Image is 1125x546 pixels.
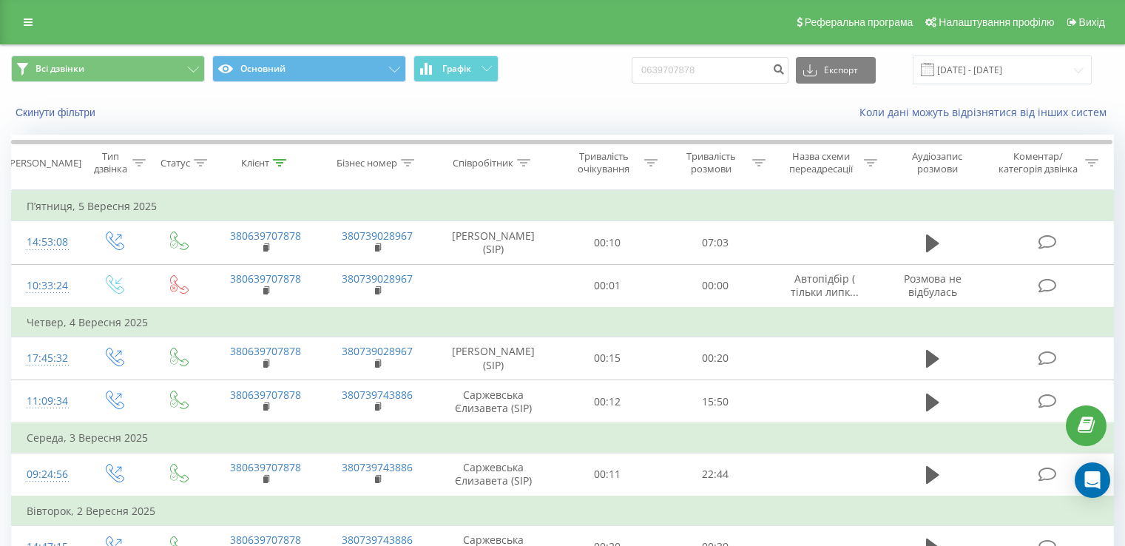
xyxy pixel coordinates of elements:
[7,157,81,169] div: [PERSON_NAME]
[904,272,962,299] span: Розмова не відбулась
[632,57,788,84] input: Пошук за номером
[12,423,1114,453] td: Середа, 3 Вересня 2025
[433,453,554,496] td: Саржевська Єлизавета (SIP)
[230,460,301,474] a: 380639707878
[342,388,413,402] a: 380739743886
[796,57,876,84] button: Експорт
[12,496,1114,526] td: Вівторок, 2 Вересня 2025
[661,264,768,308] td: 00:00
[554,453,661,496] td: 00:11
[442,64,471,74] span: Графік
[93,150,128,175] div: Тип дзвінка
[27,387,66,416] div: 11:09:34
[230,229,301,243] a: 380639707878
[342,229,413,243] a: 380739028967
[675,150,749,175] div: Тривалість розмови
[230,344,301,358] a: 380639707878
[11,55,205,82] button: Всі дзвінки
[27,272,66,300] div: 10:33:24
[661,380,768,424] td: 15:50
[1075,462,1110,498] div: Open Intercom Messenger
[453,157,513,169] div: Співробітник
[1079,16,1105,28] span: Вихід
[554,337,661,380] td: 00:15
[27,460,66,489] div: 09:24:56
[212,55,406,82] button: Основний
[27,344,66,373] div: 17:45:32
[554,264,661,308] td: 00:01
[36,63,84,75] span: Всі дзвінки
[661,221,768,264] td: 07:03
[939,16,1054,28] span: Налаштування профілю
[805,16,913,28] span: Реферальна програма
[433,380,554,424] td: Саржевська Єлизавета (SIP)
[230,388,301,402] a: 380639707878
[791,272,859,299] span: Автопідбір ( тільки липк...
[27,228,66,257] div: 14:53:08
[554,221,661,264] td: 00:10
[337,157,397,169] div: Бізнес номер
[995,150,1081,175] div: Коментар/категорія дзвінка
[661,337,768,380] td: 00:20
[342,460,413,474] a: 380739743886
[783,150,860,175] div: Назва схеми переадресації
[413,55,499,82] button: Графік
[433,221,554,264] td: [PERSON_NAME] (SIP)
[12,308,1114,337] td: Четвер, 4 Вересня 2025
[11,106,103,119] button: Скинути фільтри
[661,453,768,496] td: 22:44
[567,150,641,175] div: Тривалість очікування
[12,192,1114,221] td: П’ятниця, 5 Вересня 2025
[554,380,661,424] td: 00:12
[241,157,269,169] div: Клієнт
[161,157,190,169] div: Статус
[894,150,981,175] div: Аудіозапис розмови
[859,105,1114,119] a: Коли дані можуть відрізнятися вiд інших систем
[342,272,413,286] a: 380739028967
[230,272,301,286] a: 380639707878
[342,344,413,358] a: 380739028967
[433,337,554,380] td: [PERSON_NAME] (SIP)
